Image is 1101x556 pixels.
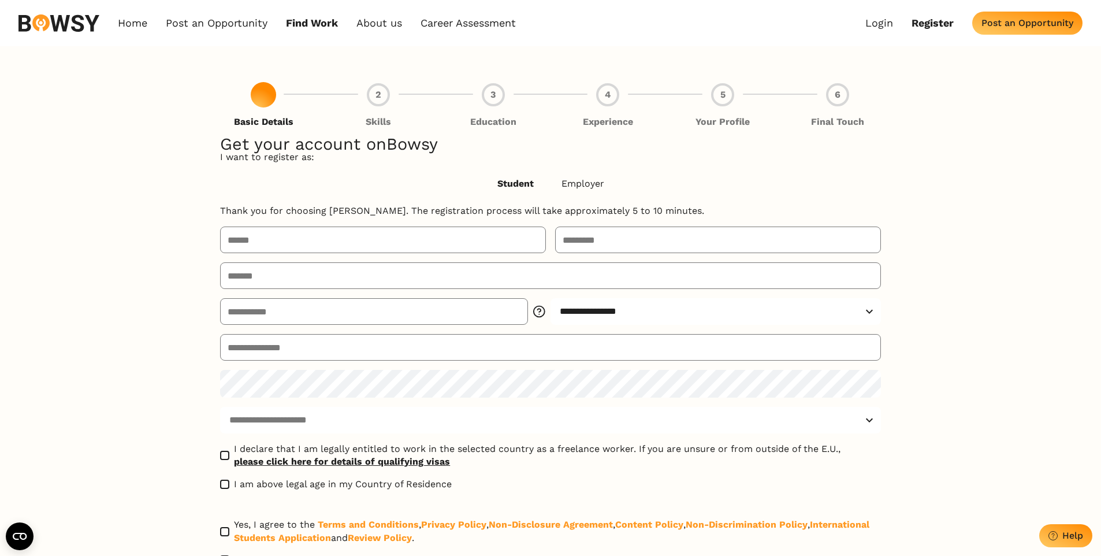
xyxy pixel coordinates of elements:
[234,443,840,469] span: I declare that I am legally entitled to work in the selected country as a freelance worker. If yo...
[1062,530,1083,541] div: Help
[865,17,893,29] a: Login
[421,17,516,29] a: Career Assessment
[234,478,452,491] span: I am above legal age in my Country of Residence
[234,518,881,544] span: Yes, I agree to the , , , , , and .
[470,116,516,128] p: Education
[234,519,869,543] a: International Students Application
[548,173,618,195] button: Employer
[318,519,419,530] a: Terms and Conditions
[483,173,548,195] button: Student
[252,83,275,106] div: 1
[118,17,147,29] a: Home
[912,17,954,29] a: Register
[981,17,1073,28] div: Post an Opportunity
[596,83,619,106] div: 4
[386,134,438,154] span: Bowsy
[220,151,881,164] p: I want to register as:
[18,14,99,32] img: svg%3e
[6,522,34,550] button: Open CMP widget
[583,116,633,128] p: Experience
[220,138,881,150] h1: Get your account on
[811,116,864,128] p: Final Touch
[348,532,412,543] a: Review Policy
[489,519,613,530] a: Non-Disclosure Agreement
[686,519,808,530] a: Non-Discrimination Policy
[711,83,734,106] div: 5
[1039,524,1092,547] button: Help
[482,83,505,106] div: 3
[972,12,1083,35] button: Post an Opportunity
[421,519,486,530] a: Privacy Policy
[234,116,293,128] p: Basic Details
[366,116,391,128] p: Skills
[220,205,881,217] p: Thank you for choosing [PERSON_NAME]. The registration process will take approximately 5 to 10 mi...
[695,116,750,128] p: Your Profile
[615,519,683,530] a: Content Policy
[234,455,840,468] a: please click here for details of qualifying visas
[826,83,849,106] div: 6
[367,83,390,106] div: 2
